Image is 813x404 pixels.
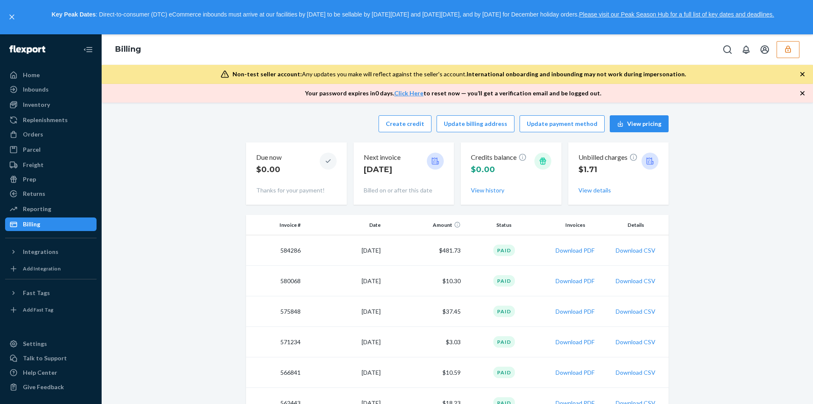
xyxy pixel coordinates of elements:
[384,327,464,357] td: $3.03
[5,245,97,259] button: Integrations
[5,128,97,141] a: Orders
[616,368,655,377] button: Download CSV
[616,277,655,285] button: Download CSV
[616,246,655,255] button: Download CSV
[606,215,669,235] th: Details
[5,380,97,394] button: Give Feedback
[5,158,97,172] a: Freight
[379,115,431,132] button: Create credit
[5,98,97,111] a: Inventory
[304,296,384,327] td: [DATE]
[610,115,669,132] button: View pricing
[384,357,464,388] td: $10.59
[52,11,96,18] strong: Key Peak Dates
[305,89,601,98] p: Your password expires in 0 days . to reset now — you’ll get a verification email and be logged out.
[364,164,401,175] p: [DATE]
[5,262,97,276] a: Add Integration
[384,296,464,327] td: $37.45
[23,145,41,154] div: Parcel
[23,340,47,348] div: Settings
[23,175,36,184] div: Prep
[23,220,40,228] div: Billing
[616,307,655,316] button: Download CSV
[471,165,495,174] span: $0.00
[578,164,638,175] p: $1.71
[738,41,755,58] button: Open notifications
[719,41,736,58] button: Open Search Box
[556,338,595,346] button: Download PDF
[20,8,805,22] p: : Direct-to-consumer (DTC) eCommerce inbounds must arrive at our facilities by [DATE] to be sella...
[246,235,304,266] td: 584286
[556,368,595,377] button: Download PDF
[246,296,304,327] td: 575848
[304,327,384,357] td: [DATE]
[578,153,638,162] p: Unbilled charges
[556,277,595,285] button: Download PDF
[256,153,282,162] p: Due now
[23,248,58,256] div: Integrations
[5,143,97,156] a: Parcel
[5,351,97,365] button: Talk to Support
[493,336,515,348] div: Paid
[23,383,64,391] div: Give Feedback
[304,357,384,388] td: [DATE]
[232,70,302,78] span: Non-test seller account:
[8,13,16,21] button: close,
[364,153,401,162] p: Next invoice
[384,235,464,266] td: $481.73
[23,306,53,313] div: Add Fast Tag
[5,68,97,82] a: Home
[23,161,44,169] div: Freight
[5,286,97,300] button: Fast Tags
[5,337,97,351] a: Settings
[493,306,515,317] div: Paid
[437,115,514,132] button: Update billing address
[115,45,141,54] a: Billing
[304,266,384,296] td: [DATE]
[23,130,43,139] div: Orders
[616,338,655,346] button: Download CSV
[384,266,464,296] td: $10.30
[80,41,97,58] button: Close Navigation
[471,153,527,162] p: Credits balance
[23,265,61,272] div: Add Integration
[471,186,504,195] button: View history
[23,354,67,362] div: Talk to Support
[23,205,51,213] div: Reporting
[23,368,57,377] div: Help Center
[5,187,97,201] a: Returns
[5,202,97,216] a: Reporting
[394,89,423,97] a: Click Here
[23,71,40,79] div: Home
[246,266,304,296] td: 580068
[364,186,444,195] p: Billed on or after this date
[579,11,774,18] a: Please visit our Peak Season Hub for a full list of key dates and deadlines.
[5,217,97,231] a: Billing
[246,215,304,235] th: Invoice #
[493,275,515,287] div: Paid
[493,245,515,256] div: Paid
[256,186,337,195] p: Thanks for your payment!
[578,186,611,195] button: View details
[23,116,68,124] div: Replenishments
[5,113,97,127] a: Replenishments
[5,173,97,186] a: Prep
[9,45,45,54] img: Flexport logo
[756,41,773,58] button: Open account menu
[5,83,97,96] a: Inbounds
[108,37,148,62] ol: breadcrumbs
[256,164,282,175] p: $0.00
[384,215,464,235] th: Amount
[556,307,595,316] button: Download PDF
[464,215,544,235] th: Status
[304,235,384,266] td: [DATE]
[5,303,97,317] a: Add Fast Tag
[23,289,50,297] div: Fast Tags
[246,357,304,388] td: 566841
[23,100,50,109] div: Inventory
[493,367,515,378] div: Paid
[556,246,595,255] button: Download PDF
[520,115,605,132] button: Update payment method
[544,215,606,235] th: Invoices
[23,85,49,94] div: Inbounds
